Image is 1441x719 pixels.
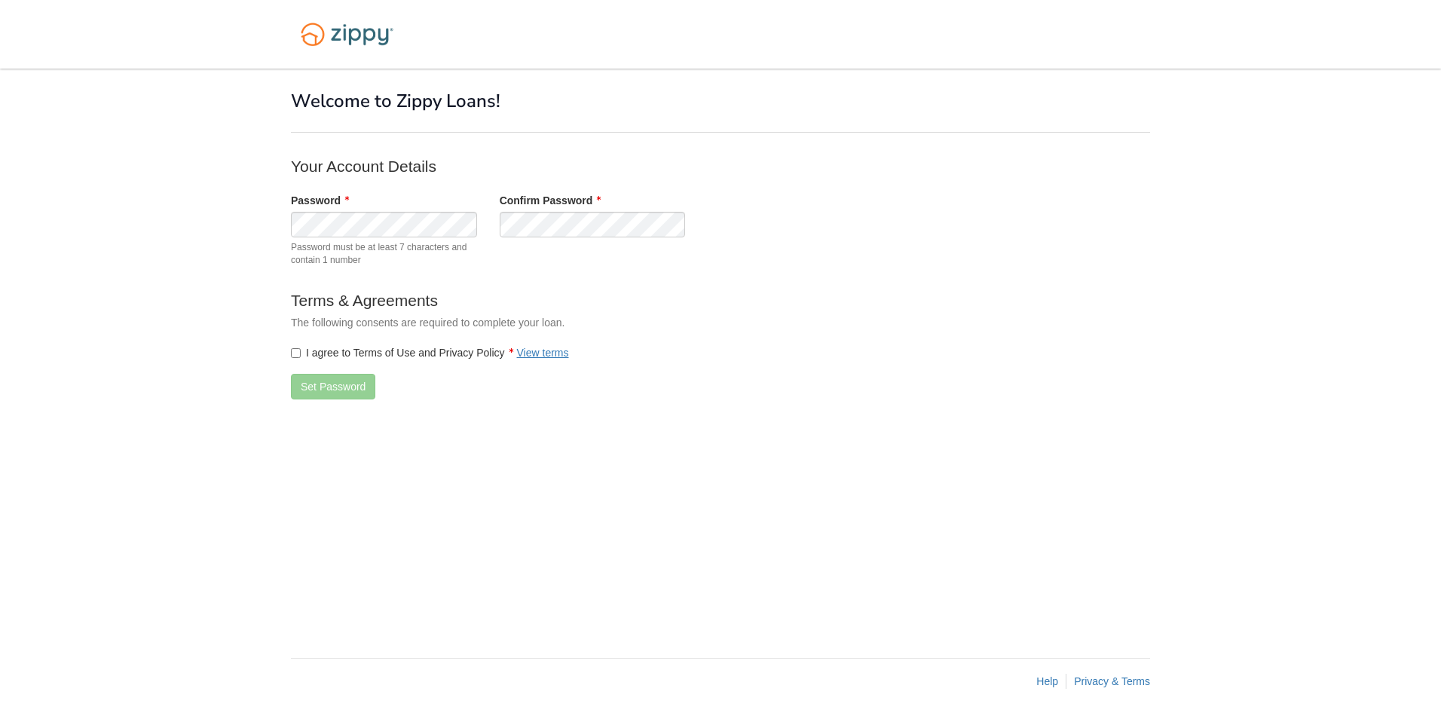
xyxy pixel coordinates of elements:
input: Verify Password [500,212,686,237]
a: View terms [517,347,569,359]
p: Your Account Details [291,155,894,177]
h1: Welcome to Zippy Loans! [291,91,1150,111]
p: Terms & Agreements [291,289,894,311]
a: Privacy & Terms [1074,675,1150,687]
a: Help [1036,675,1058,687]
input: I agree to Terms of Use and Privacy PolicyView terms [291,348,301,358]
label: Confirm Password [500,193,601,208]
img: Logo [291,15,403,54]
button: Set Password [291,374,375,399]
label: I agree to Terms of Use and Privacy Policy [291,345,569,360]
p: The following consents are required to complete your loan. [291,315,894,330]
label: Password [291,193,349,208]
span: Password must be at least 7 characters and contain 1 number [291,241,477,267]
